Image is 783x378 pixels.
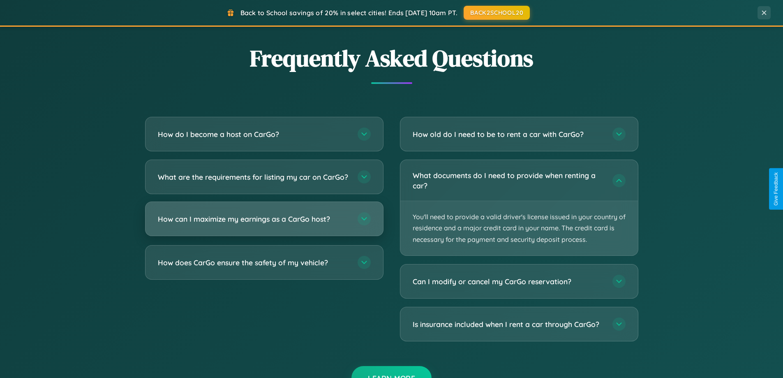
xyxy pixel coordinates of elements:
[413,170,604,190] h3: What documents do I need to provide when renting a car?
[158,214,349,224] h3: How can I maximize my earnings as a CarGo host?
[158,172,349,182] h3: What are the requirements for listing my car on CarGo?
[158,129,349,139] h3: How do I become a host on CarGo?
[413,129,604,139] h3: How old do I need to be to rent a car with CarGo?
[240,9,457,17] span: Back to School savings of 20% in select cities! Ends [DATE] 10am PT.
[158,257,349,268] h3: How does CarGo ensure the safety of my vehicle?
[413,319,604,329] h3: Is insurance included when I rent a car through CarGo?
[400,201,638,255] p: You'll need to provide a valid driver's license issued in your country of residence and a major c...
[464,6,530,20] button: BACK2SCHOOL20
[145,42,638,74] h2: Frequently Asked Questions
[413,276,604,287] h3: Can I modify or cancel my CarGo reservation?
[773,172,779,206] div: Give Feedback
